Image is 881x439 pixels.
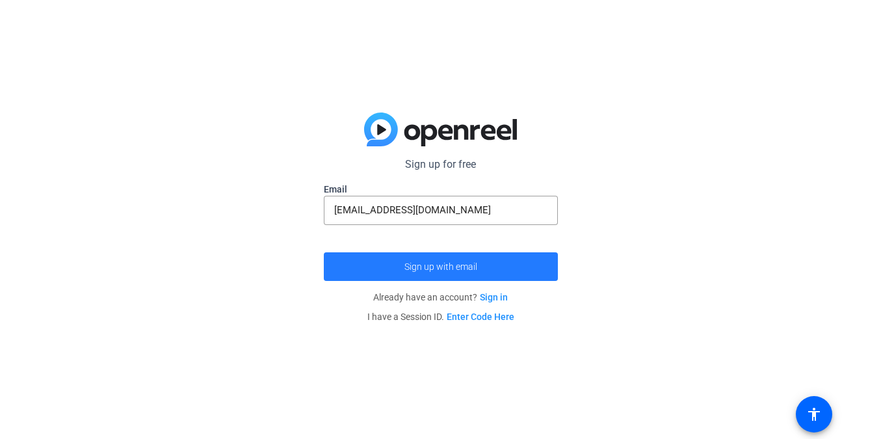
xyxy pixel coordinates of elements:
label: Email [324,183,558,196]
mat-icon: accessibility [806,406,822,422]
button: Sign up with email [324,252,558,281]
a: Sign in [480,292,508,302]
input: Enter Email Address [334,202,547,218]
span: Already have an account? [373,292,508,302]
p: Sign up for free [324,157,558,172]
img: blue-gradient.svg [364,113,517,146]
a: Enter Code Here [447,312,514,322]
span: I have a Session ID. [367,312,514,322]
